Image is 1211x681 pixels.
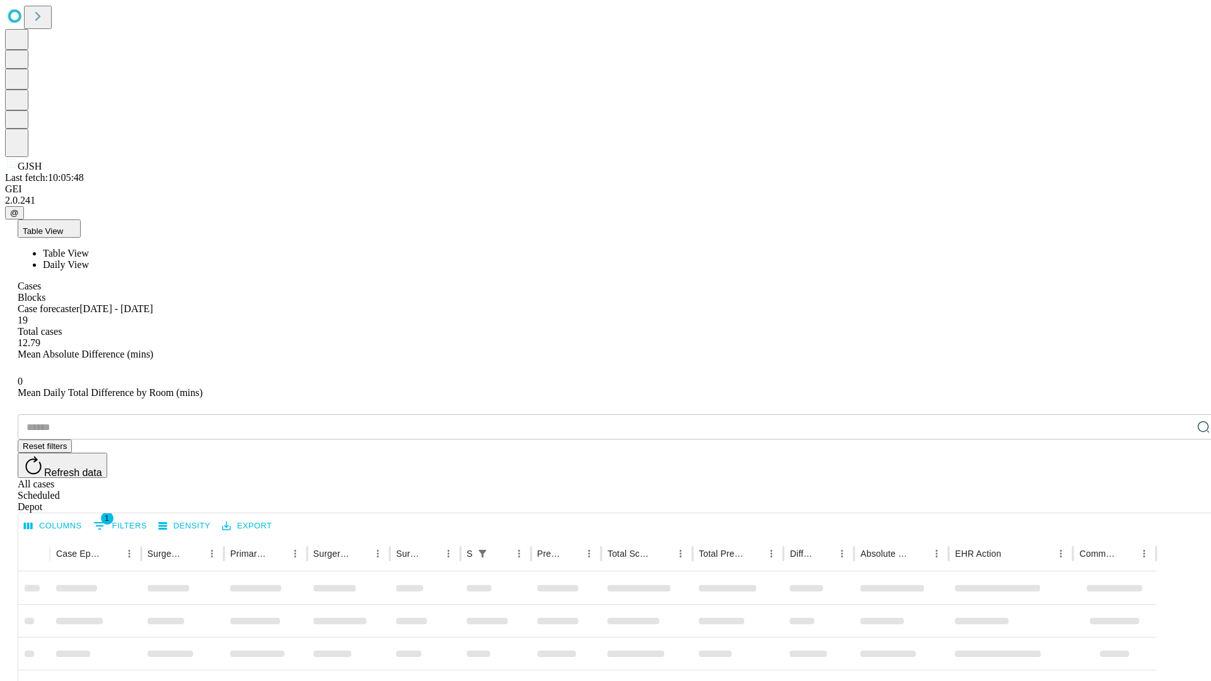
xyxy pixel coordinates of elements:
button: Refresh data [18,453,107,478]
button: Sort [910,545,928,562]
div: Scheduled In Room Duration [467,549,472,559]
button: Menu [1052,545,1070,562]
button: Reset filters [18,439,72,453]
button: Table View [18,219,81,238]
button: Sort [351,545,369,562]
button: Sort [563,545,580,562]
span: Mean Absolute Difference (mins) [18,349,153,359]
span: GJSH [18,161,42,172]
span: Last fetch: 10:05:48 [5,172,84,183]
span: 12.79 [18,337,40,348]
button: Menu [672,545,689,562]
div: Absolute Difference [860,549,909,559]
div: Difference [790,549,814,559]
button: Sort [1118,545,1135,562]
button: Export [219,516,275,536]
button: Menu [1135,545,1153,562]
button: Density [155,516,214,536]
button: Sort [745,545,763,562]
button: Menu [833,545,851,562]
button: Show filters [90,516,150,536]
button: Sort [185,545,203,562]
button: Select columns [21,516,85,536]
button: Menu [286,545,304,562]
div: GEI [5,183,1206,195]
div: Primary Service [230,549,267,559]
button: Menu [580,545,598,562]
button: @ [5,206,24,219]
div: Predicted In Room Duration [537,549,562,559]
button: Menu [120,545,138,562]
span: Reset filters [23,441,67,451]
div: Comments [1079,549,1116,559]
span: 0 [18,376,23,387]
div: Surgeon Name [148,549,184,559]
button: Sort [422,545,440,562]
button: Menu [440,545,457,562]
button: Sort [269,545,286,562]
button: Sort [1002,545,1020,562]
button: Menu [928,545,945,562]
button: Menu [763,545,780,562]
div: Surgery Date [396,549,421,559]
span: 19 [18,315,28,325]
span: Mean Daily Total Difference by Room (mins) [18,387,202,398]
span: Table View [43,248,89,259]
span: [DATE] - [DATE] [79,303,153,314]
span: Daily View [43,259,89,270]
button: Sort [103,545,120,562]
span: Table View [23,226,63,236]
div: 1 active filter [474,545,491,562]
span: Total cases [18,326,62,337]
div: Total Predicted Duration [699,549,744,559]
div: 2.0.241 [5,195,1206,206]
span: Refresh data [44,467,102,478]
span: Case forecaster [18,303,79,314]
button: Sort [654,545,672,562]
button: Sort [493,545,510,562]
div: EHR Action [955,549,1001,559]
button: Menu [510,545,528,562]
div: Total Scheduled Duration [607,549,653,559]
div: Case Epic Id [56,549,102,559]
span: 1 [101,512,114,525]
button: Sort [816,545,833,562]
div: Surgery Name [313,549,350,559]
button: Menu [369,545,387,562]
button: Menu [203,545,221,562]
span: @ [10,208,19,218]
button: Show filters [474,545,491,562]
